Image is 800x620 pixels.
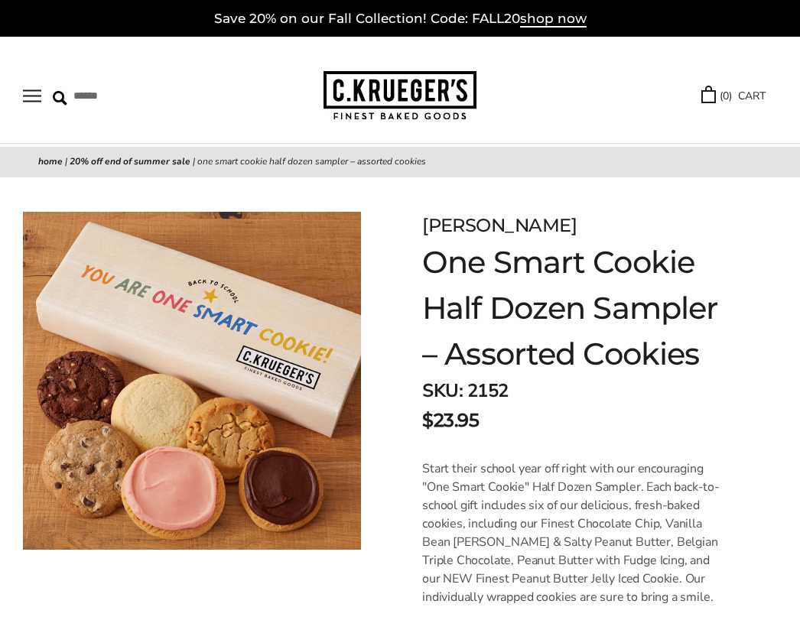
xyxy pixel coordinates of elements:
span: | [193,155,195,167]
img: Search [53,91,67,105]
div: [PERSON_NAME] [422,212,724,239]
strong: SKU: [422,378,463,403]
nav: breadcrumbs [38,154,762,170]
span: One Smart Cookie Half Dozen Sampler – Assorted Cookies [197,155,426,167]
span: shop now [520,11,587,28]
a: Save 20% on our Fall Collection! Code: FALL20shop now [214,11,587,28]
a: 20% OFF End of Summer Sale [70,155,190,167]
h1: One Smart Cookie Half Dozen Sampler – Assorted Cookies [422,239,724,377]
span: 2152 [467,378,509,403]
p: Start their school year off right with our encouraging "One Smart Cookie" Half Dozen Sampler. Eac... [422,459,724,606]
button: Open navigation [23,89,41,102]
img: One Smart Cookie Half Dozen Sampler – Assorted Cookies [23,212,361,550]
img: C.KRUEGER'S [324,71,476,121]
span: | [65,155,67,167]
a: (0) CART [701,87,766,105]
span: $23.95 [422,407,479,434]
a: Home [38,155,63,167]
input: Search [53,84,203,108]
